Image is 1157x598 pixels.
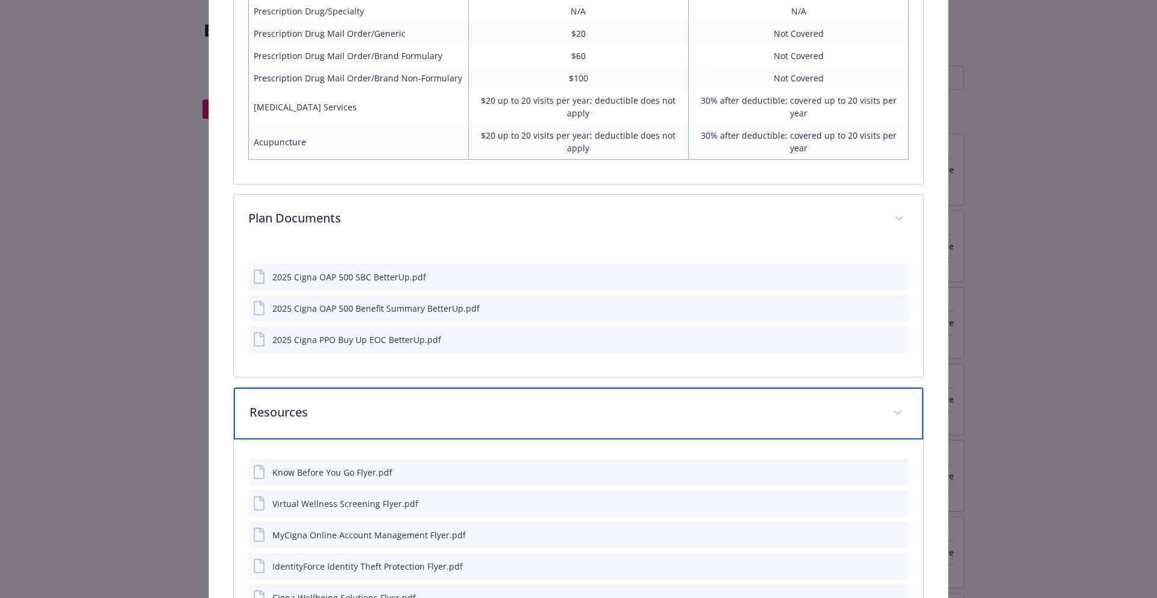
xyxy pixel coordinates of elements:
[234,388,924,439] div: Resources
[689,124,909,160] td: 30% after deductible; covered up to 20 visits per year
[234,195,924,244] div: Plan Documents
[248,45,468,67] td: Prescription Drug Mail Order/Brand Formulary
[272,466,392,479] div: Know Before You Go Flyer.pdf
[874,302,883,315] button: download file
[893,497,904,510] button: preview file
[874,271,883,283] button: download file
[893,560,904,573] button: preview file
[468,45,688,67] td: $60
[272,333,441,346] div: 2025 Cigna PPO Buy Up EOC BetterUp.pdf
[272,497,418,510] div: Virtual Wellness Screening Flyer.pdf
[874,560,883,573] button: download file
[874,466,883,479] button: download file
[874,529,883,541] button: download file
[272,529,466,541] div: MyCigna Online Account Management Flyer.pdf
[272,271,426,283] div: 2025 Cigna OAP 500 SBC BetterUp.pdf
[874,497,883,510] button: download file
[468,124,688,160] td: $20 up to 20 visits per year; deductible does not apply
[689,45,909,67] td: Not Covered
[893,271,904,283] button: preview file
[893,302,904,315] button: preview file
[893,529,904,541] button: preview file
[893,333,904,346] button: preview file
[689,22,909,45] td: Not Covered
[893,466,904,479] button: preview file
[248,209,880,227] p: Plan Documents
[272,302,480,315] div: 2025 Cigna OAP 500 Benefit Summary BetterUp.pdf
[689,89,909,124] td: 30% after deductible; covered up to 20 visits per year
[689,67,909,89] td: Not Covered
[272,560,463,573] div: IdentityForce Identity Theft Protection Flyer.pdf
[248,89,468,124] td: [MEDICAL_DATA] Services
[248,67,468,89] td: Prescription Drug Mail Order/Brand Non-Formulary
[874,333,883,346] button: download file
[468,67,688,89] td: $100
[234,244,924,377] div: Plan Documents
[468,89,688,124] td: $20 up to 20 visits per year; deductible does not apply
[249,403,879,421] p: Resources
[468,22,688,45] td: $20
[248,124,468,160] td: Acupuncture
[248,22,468,45] td: Prescription Drug Mail Order/Generic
